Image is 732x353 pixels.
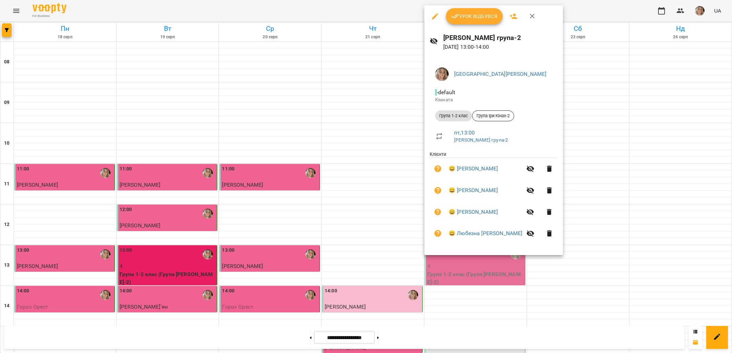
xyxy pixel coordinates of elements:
[430,182,446,199] button: Візит ще не сплачено. Додати оплату?
[443,43,557,51] p: [DATE] 13:00 - 14:00
[472,110,514,121] div: Група Іри Кінах-2
[430,225,446,242] button: Візит ще не сплачено. Додати оплату?
[443,33,557,43] h6: [PERSON_NAME] група-2
[435,97,552,103] p: Кімната
[435,67,449,81] img: 96e0e92443e67f284b11d2ea48a6c5b1.jpg
[472,113,514,119] span: Група Іри Кінах-2
[446,8,503,24] button: Урок відбувся
[454,129,475,136] a: пт , 13:00
[449,229,522,237] a: 😀 Любезна [PERSON_NAME]
[430,151,557,247] ul: Клієнти
[449,165,498,173] a: 😀 [PERSON_NAME]
[449,208,498,216] a: 😀 [PERSON_NAME]
[430,161,446,177] button: Візит ще не сплачено. Додати оплату?
[454,137,508,143] a: [PERSON_NAME] група-2
[451,12,497,20] span: Урок відбувся
[435,113,472,119] span: Група 1-2 клас
[435,89,456,96] span: - default
[449,186,498,194] a: 😀 [PERSON_NAME]
[454,71,546,77] a: [GEOGRAPHIC_DATA][PERSON_NAME]
[430,204,446,220] button: Візит ще не сплачено. Додати оплату?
